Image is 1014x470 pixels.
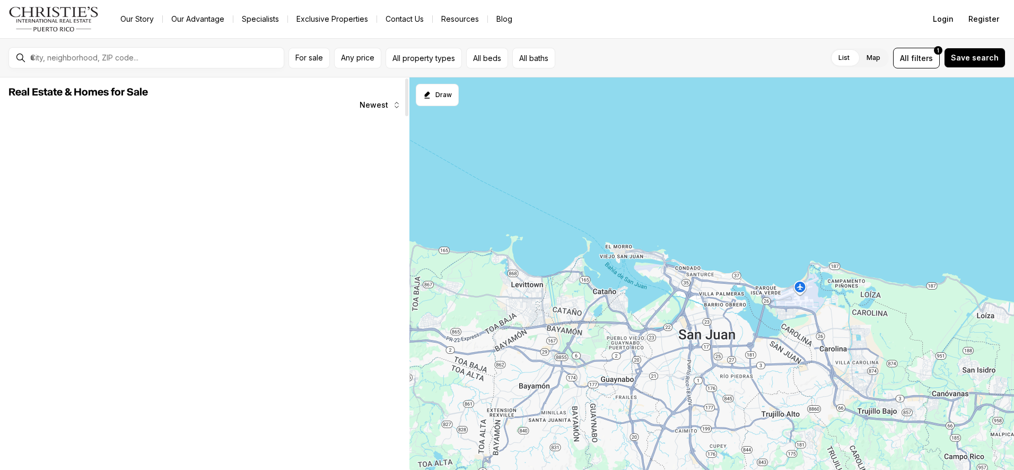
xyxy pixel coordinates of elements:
button: All baths [512,48,555,68]
a: Our Story [112,12,162,27]
button: All beds [466,48,508,68]
button: Login [926,8,960,30]
span: Save search [951,54,999,62]
button: Register [962,8,1006,30]
span: For sale [295,54,323,62]
span: Login [933,15,954,23]
button: Start drawing [416,84,459,106]
a: Resources [433,12,487,27]
img: logo [8,6,99,32]
span: filters [911,53,933,64]
span: Real Estate & Homes for Sale [8,87,148,98]
a: Specialists [233,12,287,27]
button: Newest [353,94,407,116]
span: 1 [937,46,939,55]
button: Contact Us [377,12,432,27]
button: For sale [289,48,330,68]
label: List [830,48,858,67]
button: Allfilters1 [893,48,940,68]
span: All [900,53,909,64]
span: Any price [341,54,374,62]
a: Our Advantage [163,12,233,27]
label: Map [858,48,889,67]
button: Save search [944,48,1006,68]
button: Any price [334,48,381,68]
a: Exclusive Properties [288,12,377,27]
a: Blog [488,12,521,27]
button: All property types [386,48,462,68]
span: Newest [360,101,388,109]
span: Register [968,15,999,23]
